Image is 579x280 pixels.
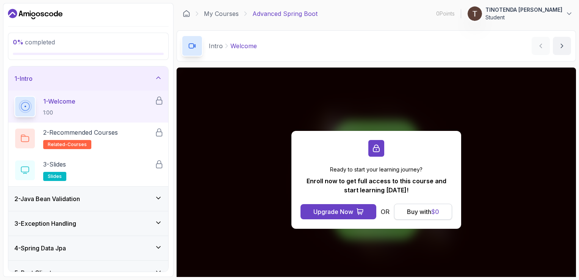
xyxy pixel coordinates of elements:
span: 0 % [13,38,23,46]
button: 2-Recommended Coursesrelated-courses [14,128,162,149]
p: 3 - Slides [43,160,66,169]
button: 1-Welcome1:00 [14,96,162,117]
div: Buy with [407,207,439,216]
button: 4-Spring Data Jpa [8,236,168,260]
p: Student [485,14,562,21]
p: 1 - Welcome [43,97,75,106]
button: 2-Java Bean Validation [8,187,168,211]
button: 3-Exception Handling [8,211,168,236]
h3: 4 - Spring Data Jpa [14,244,66,253]
span: related-courses [48,142,87,148]
p: 0 Points [436,10,455,17]
p: Ready to start your learning journey? [300,166,452,173]
button: 3-Slidesslides [14,160,162,181]
button: Buy with$0 [394,204,452,220]
a: Dashboard [8,8,63,20]
div: Upgrade Now [313,207,353,216]
span: completed [13,38,55,46]
h3: 2 - Java Bean Validation [14,194,80,203]
p: Intro [209,41,223,50]
a: My Courses [204,9,239,18]
p: TINOTENDA [PERSON_NAME] [485,6,562,14]
span: slides [48,173,62,179]
p: Enroll now to get full access to this course and start learning [DATE]! [300,176,452,195]
p: 2 - Recommended Courses [43,128,118,137]
a: Dashboard [183,10,190,17]
p: 1:00 [43,109,75,116]
button: Upgrade Now [300,204,376,219]
img: user profile image [468,6,482,21]
p: OR [381,207,390,216]
h3: 1 - Intro [14,74,33,83]
button: 1-Intro [8,66,168,91]
h3: 3 - Exception Handling [14,219,76,228]
p: Welcome [230,41,257,50]
h3: 5 - Rest Client [14,268,52,277]
p: Advanced Spring Boot [252,9,318,18]
button: previous content [532,37,550,55]
button: next content [553,37,571,55]
button: user profile imageTINOTENDA [PERSON_NAME]Student [467,6,573,21]
span: $ 0 [431,208,439,216]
